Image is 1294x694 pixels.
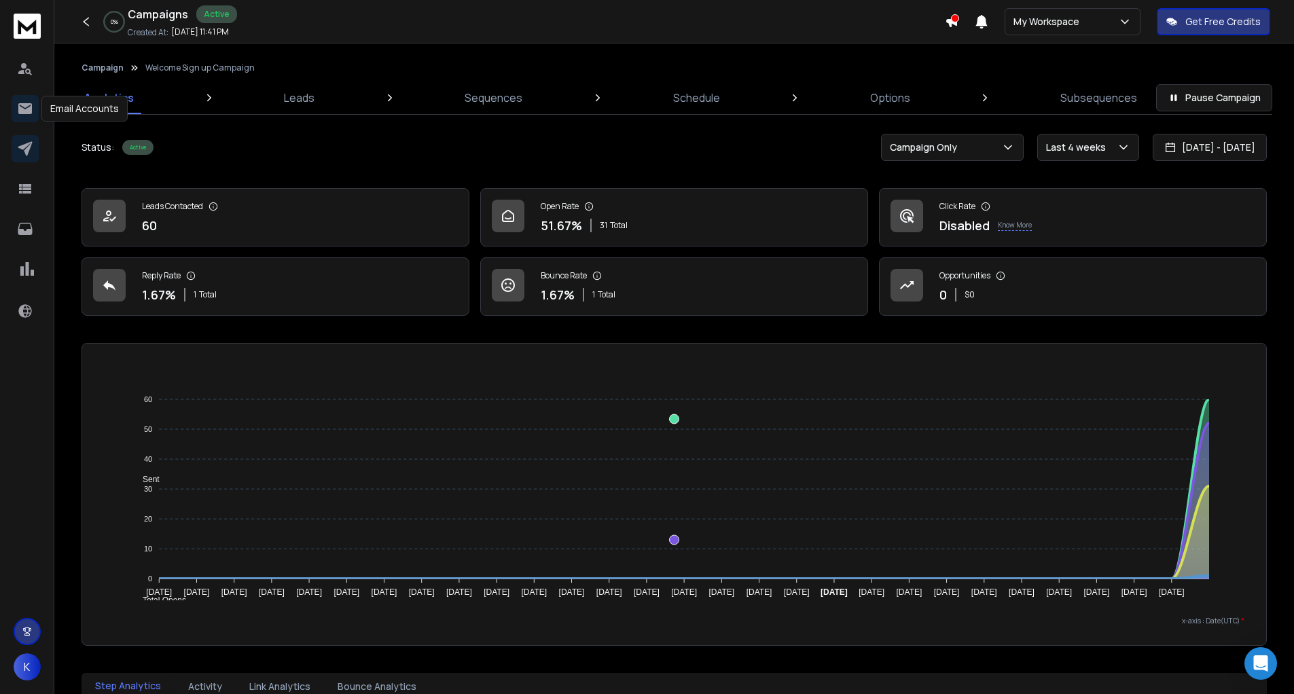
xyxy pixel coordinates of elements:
[171,26,229,37] p: [DATE] 11:41 PM
[998,220,1032,231] p: Know More
[541,216,582,235] p: 51.67 %
[939,270,990,281] p: Opportunities
[939,285,947,304] p: 0
[939,201,975,212] p: Click Rate
[446,587,472,597] tspan: [DATE]
[879,188,1267,246] a: Click RateDisabledKnow More
[521,587,547,597] tspan: [DATE]
[142,285,176,304] p: 1.67 %
[196,5,237,23] div: Active
[598,289,615,300] span: Total
[1153,134,1267,161] button: [DATE] - [DATE]
[142,201,203,212] p: Leads Contacted
[259,587,285,597] tspan: [DATE]
[1159,587,1185,597] tspan: [DATE]
[372,587,397,597] tspan: [DATE]
[671,587,697,597] tspan: [DATE]
[132,596,186,605] span: Total Opens
[610,220,628,231] span: Total
[862,81,918,114] a: Options
[673,90,720,106] p: Schedule
[82,62,124,73] button: Campaign
[592,289,595,300] span: 1
[144,545,152,553] tspan: 10
[122,140,154,155] div: Active
[104,616,1244,626] p: x-axis : Date(UTC)
[1046,587,1072,597] tspan: [DATE]
[484,587,509,597] tspan: [DATE]
[296,587,322,597] tspan: [DATE]
[1052,81,1145,114] a: Subsequences
[559,587,585,597] tspan: [DATE]
[148,574,152,583] tspan: 0
[14,14,41,39] img: logo
[132,475,160,484] span: Sent
[144,455,152,463] tspan: 40
[409,587,435,597] tspan: [DATE]
[1060,90,1137,106] p: Subsequences
[199,289,217,300] span: Total
[144,515,152,523] tspan: 20
[145,62,255,73] p: Welcome Sign up Campaign
[541,270,587,281] p: Bounce Rate
[84,90,134,106] p: Analytics
[480,188,868,246] a: Open Rate51.67%31Total
[82,257,469,316] a: Reply Rate1.67%1Total
[41,96,128,122] div: Email Accounts
[541,285,575,304] p: 1.67 %
[144,395,152,403] tspan: 60
[859,587,884,597] tspan: [DATE]
[934,587,960,597] tspan: [DATE]
[128,6,188,22] h1: Campaigns
[14,653,41,680] button: K
[221,587,247,597] tspan: [DATE]
[146,587,172,597] tspan: [DATE]
[82,141,114,154] p: Status:
[784,587,810,597] tspan: [DATE]
[1157,8,1270,35] button: Get Free Credits
[708,587,734,597] tspan: [DATE]
[541,201,579,212] p: Open Rate
[665,81,728,114] a: Schedule
[142,216,157,235] p: 60
[1156,84,1272,111] button: Pause Campaign
[1244,647,1277,680] div: Open Intercom Messenger
[965,289,975,300] p: $ 0
[600,220,607,231] span: 31
[1046,141,1111,154] p: Last 4 weeks
[465,90,522,106] p: Sequences
[1084,587,1110,597] tspan: [DATE]
[144,485,152,493] tspan: 30
[1013,15,1085,29] p: My Workspace
[634,587,660,597] tspan: [DATE]
[144,425,152,433] tspan: 50
[276,81,323,114] a: Leads
[1121,587,1147,597] tspan: [DATE]
[184,587,210,597] tspan: [DATE]
[870,90,910,106] p: Options
[971,587,997,597] tspan: [DATE]
[76,81,142,114] a: Analytics
[821,587,848,597] tspan: [DATE]
[890,141,963,154] p: Campaign Only
[939,216,990,235] p: Disabled
[1009,587,1035,597] tspan: [DATE]
[879,257,1267,316] a: Opportunities0$0
[1185,15,1261,29] p: Get Free Credits
[128,27,168,38] p: Created At:
[596,587,622,597] tspan: [DATE]
[747,587,772,597] tspan: [DATE]
[194,289,196,300] span: 1
[456,81,531,114] a: Sequences
[284,90,314,106] p: Leads
[896,587,922,597] tspan: [DATE]
[480,257,868,316] a: Bounce Rate1.67%1Total
[142,270,181,281] p: Reply Rate
[111,18,118,26] p: 0 %
[82,188,469,246] a: Leads Contacted60
[334,587,359,597] tspan: [DATE]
